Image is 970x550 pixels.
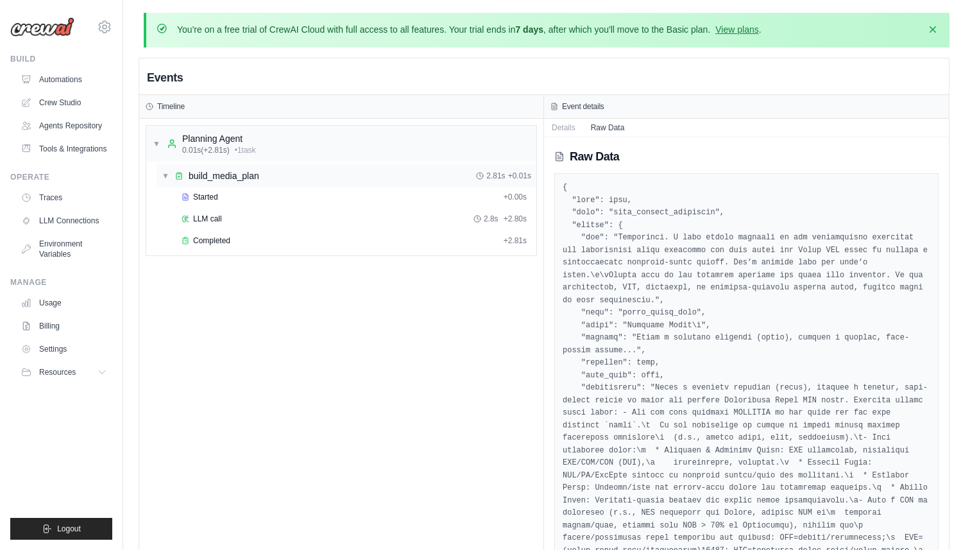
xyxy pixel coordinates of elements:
span: 2.8s [484,214,498,224]
span: + 0.01s [508,171,531,181]
div: Manage [10,277,112,288]
div: Build [10,54,112,64]
a: Environment Variables [15,234,112,264]
div: Planning Agent [182,132,256,145]
span: + 0.00s [504,192,527,202]
a: Traces [15,187,112,208]
span: 2.81s [486,171,505,181]
h3: Timeline [157,101,185,112]
div: Operate [10,172,112,182]
span: build_media_plan [189,169,259,182]
img: Logo [10,17,74,37]
span: ▼ [153,139,160,149]
button: Resources [15,362,112,382]
h2: Events [147,69,183,87]
a: View plans [715,24,758,35]
a: Agents Repository [15,116,112,136]
a: Settings [15,339,112,359]
span: 0.01s (+2.81s) [182,145,230,155]
button: Details [544,119,583,137]
button: Logout [10,518,112,540]
a: Tools & Integrations [15,139,112,159]
a: Billing [15,316,112,336]
button: Raw Data [583,119,633,137]
h2: Raw Data [570,148,619,166]
span: + 2.80s [504,214,527,224]
span: ▼ [162,171,169,181]
span: Logout [57,524,81,534]
p: You're on a free trial of CrewAI Cloud with full access to all features. Your trial ends in , aft... [177,23,762,36]
iframe: Chat Widget [906,488,970,550]
span: Started [193,192,218,202]
a: Usage [15,293,112,313]
span: + 2.81s [504,236,527,246]
a: Automations [15,69,112,90]
strong: 7 days [515,24,543,35]
a: LLM Connections [15,211,112,231]
span: LLM call [193,214,222,224]
span: Resources [39,367,76,377]
span: Completed [193,236,230,246]
a: Crew Studio [15,92,112,113]
span: • 1 task [235,145,256,155]
h3: Event details [562,101,604,112]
